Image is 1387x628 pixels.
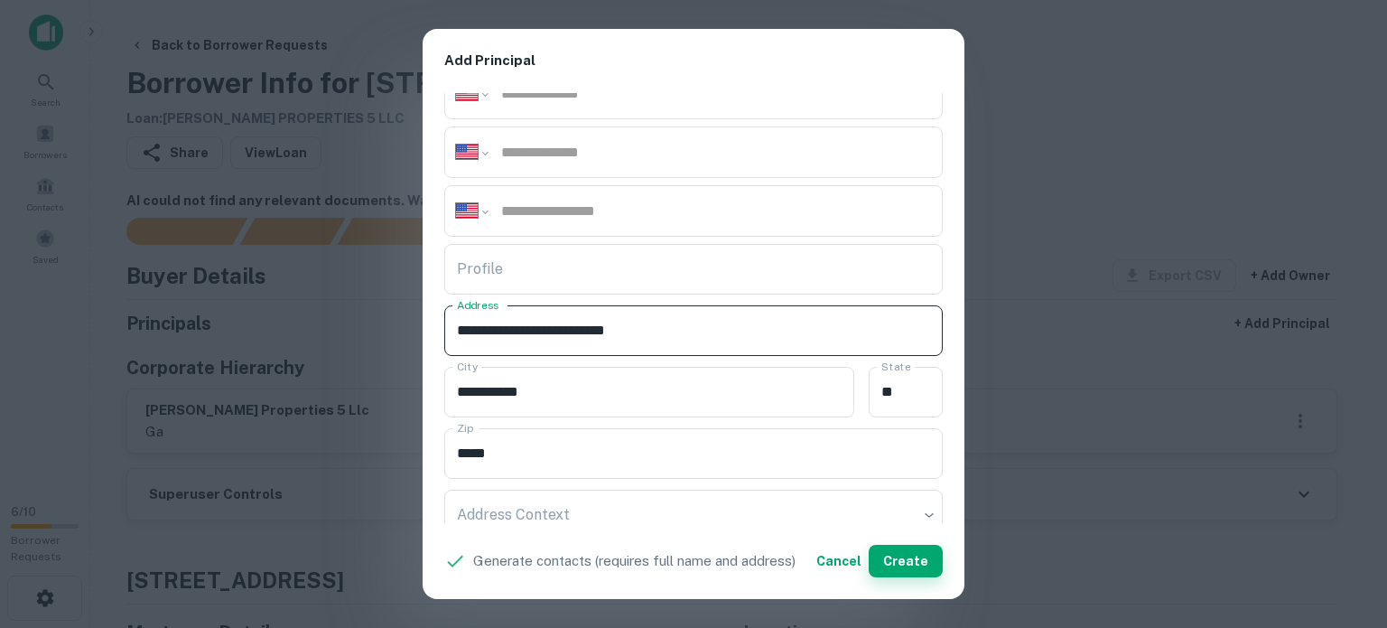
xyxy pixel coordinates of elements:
h2: Add Principal [423,29,964,93]
label: Address [457,297,498,313]
iframe: Chat Widget [1297,483,1387,570]
label: Zip [457,420,473,436]
div: ​ [444,490,943,540]
button: Create [869,545,943,577]
p: Generate contacts (requires full name and address) [473,550,796,572]
label: City [457,359,478,374]
label: State [881,359,910,374]
button: Cancel [809,545,869,577]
